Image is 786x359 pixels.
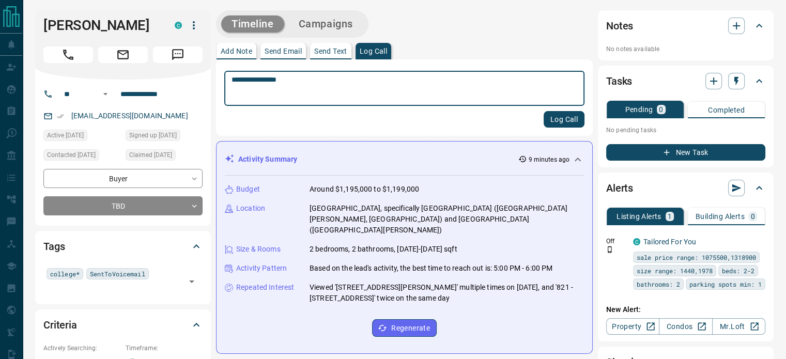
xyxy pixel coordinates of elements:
span: SentToVoicemail [90,269,145,279]
span: size range: 1440,1978 [637,266,713,276]
p: Budget [236,184,260,195]
p: Repeated Interest [236,282,294,293]
p: Off [606,237,627,246]
svg: Email Verified [57,113,64,120]
button: Log Call [544,111,584,128]
p: Viewed '[STREET_ADDRESS][PERSON_NAME]' multiple times on [DATE], and '821 - [STREET_ADDRESS]' twi... [310,282,584,304]
div: Activity Summary9 minutes ago [225,150,584,169]
p: Activity Summary [238,154,297,165]
h2: Criteria [43,317,77,333]
h2: Tasks [606,73,632,89]
p: No notes available [606,44,765,54]
div: Criteria [43,313,203,337]
div: TBD [43,196,203,215]
p: No pending tasks [606,122,765,138]
p: New Alert: [606,304,765,315]
span: Signed up [DATE] [129,130,177,141]
div: Notes [606,13,765,38]
p: Log Call [360,48,387,55]
button: Campaigns [288,15,363,33]
p: Listing Alerts [617,213,661,220]
button: Open [99,88,112,100]
span: Claimed [DATE] [129,150,172,160]
div: Tags [43,234,203,259]
div: Thu Oct 02 2025 [43,149,120,164]
span: Message [153,46,203,63]
button: New Task [606,144,765,161]
p: Size & Rooms [236,244,281,255]
p: Based on the lead's activity, the best time to reach out is: 5:00 PM - 6:00 PM [310,263,552,274]
div: Alerts [606,176,765,200]
span: bathrooms: 2 [637,279,680,289]
svg: Push Notification Only [606,246,613,253]
h2: Notes [606,18,633,34]
p: Pending [625,106,653,113]
span: sale price range: 1075500,1318900 [637,252,756,262]
div: condos.ca [633,238,640,245]
span: Contacted [DATE] [47,150,96,160]
p: Add Note [221,48,252,55]
p: Around $1,195,000 to $1,199,000 [310,184,419,195]
button: Open [184,274,199,289]
button: Regenerate [372,319,437,337]
a: Property [606,318,659,335]
p: Send Email [265,48,302,55]
h2: Alerts [606,180,633,196]
h2: Tags [43,238,65,255]
p: 9 minutes ago [529,155,569,164]
span: Email [98,46,148,63]
span: Call [43,46,93,63]
a: Tailored For You [643,238,696,246]
span: college* [50,269,80,279]
div: Tasks [606,69,765,93]
p: Timeframe: [126,344,203,353]
span: beds: 2-2 [722,266,754,276]
div: Tue Apr 19 2016 [126,130,203,144]
span: Active [DATE] [47,130,84,141]
h1: [PERSON_NAME] [43,17,159,34]
div: condos.ca [175,22,182,29]
div: Fri Aug 27 2021 [126,149,203,164]
div: Buyer [43,169,203,188]
p: 1 [668,213,672,220]
p: Actively Searching: [43,344,120,353]
div: Sat Oct 11 2025 [43,130,120,144]
button: Timeline [221,15,284,33]
p: Location [236,203,265,214]
p: [GEOGRAPHIC_DATA], specifically [GEOGRAPHIC_DATA] ([GEOGRAPHIC_DATA][PERSON_NAME], [GEOGRAPHIC_DA... [310,203,584,236]
p: 0 [659,106,663,113]
a: [EMAIL_ADDRESS][DOMAIN_NAME] [71,112,188,120]
p: 0 [751,213,755,220]
p: Activity Pattern [236,263,287,274]
span: parking spots min: 1 [689,279,762,289]
p: Send Text [314,48,347,55]
p: Building Alerts [696,213,745,220]
p: 2 bedrooms, 2 bathrooms, [DATE]-[DATE] sqft [310,244,457,255]
p: Completed [708,106,745,114]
